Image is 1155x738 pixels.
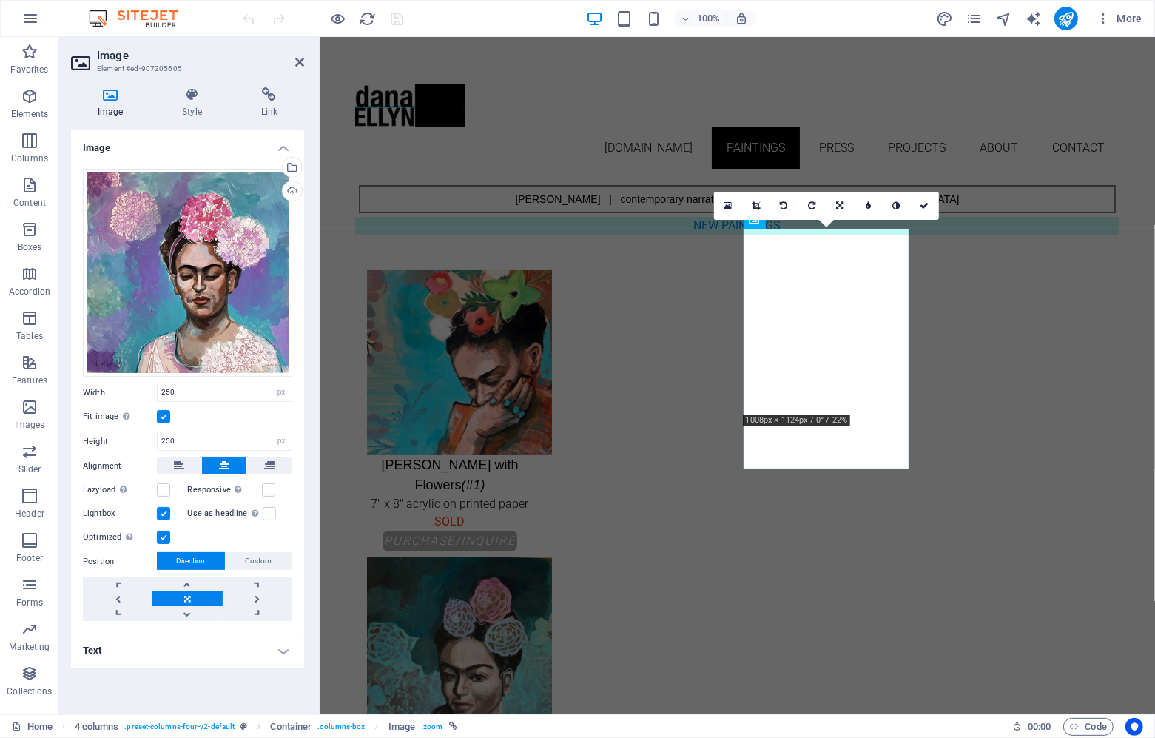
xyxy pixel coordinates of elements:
[16,552,43,564] p: Footer
[188,505,263,523] label: Use as headline
[240,722,247,731] i: This element is a customizable preset
[9,286,50,298] p: Accordion
[966,10,983,27] i: Pages (Ctrl+Alt+S)
[1054,7,1078,30] button: publish
[742,192,770,220] a: Crop mode
[826,192,855,220] a: Change orientation
[770,192,798,220] a: Rotate left 90°
[1057,10,1074,27] i: Publish
[97,62,275,76] h3: Element #ed-907205605
[1038,721,1040,732] span: :
[71,130,304,157] h4: Image
[226,552,292,570] button: Custom
[235,87,304,118] h4: Link
[674,10,727,27] button: 100%
[10,64,48,76] p: Favorites
[155,87,234,118] h4: Style
[246,552,272,570] span: Custom
[18,241,42,253] p: Boxes
[936,10,954,27] button: design
[12,718,53,736] a: Click to cancel selection. Double-click to open Pages
[11,152,48,164] p: Columns
[449,722,457,731] i: This element is linked
[966,10,983,27] button: pages
[83,169,292,378] div: frida3-GvyMY2lf5Q6POMf82tjusw.jpg
[1125,718,1143,736] button: Usercentrics
[83,437,157,446] label: Height
[124,718,235,736] span: . preset-columns-four-v2-default
[329,10,347,27] button: Click here to leave preview mode and continue editing
[13,197,46,209] p: Content
[995,10,1013,27] button: navigator
[388,718,415,736] span: Click to select. Double-click to edit
[15,508,44,520] p: Header
[9,641,50,653] p: Marketing
[83,389,157,397] label: Width
[177,552,206,570] span: Direction
[11,108,49,120] p: Elements
[75,718,457,736] nav: breadcrumb
[883,192,911,220] a: Greyscale
[359,10,377,27] button: reload
[75,718,119,736] span: Click to select. Double-click to edit
[7,685,52,697] p: Collections
[47,233,213,514] div: Small paintings
[360,10,377,27] i: Reload page
[1025,10,1042,27] i: AI Writer
[995,10,1012,27] i: Navigator
[421,718,442,736] span: . zoom
[1028,718,1051,736] span: 00 00
[188,481,262,499] label: Responsive
[1070,718,1107,736] span: Code
[83,529,157,546] label: Optimized
[271,718,312,736] span: Click to select. Double-click to edit
[936,10,953,27] i: Design (Ctrl+Alt+Y)
[83,457,157,475] label: Alignment
[1096,11,1142,26] span: More
[798,192,826,220] a: Rotate right 90°
[83,408,157,426] label: Fit image
[855,192,883,220] a: Blur
[97,49,304,62] h2: Image
[83,481,157,499] label: Lazyload
[16,597,43,608] p: Forms
[714,192,742,220] a: Select files from the file manager, stock photos, or upload file(s)
[317,718,365,736] span: . columns-box
[83,505,157,523] label: Lightbox
[12,375,47,386] p: Features
[696,10,720,27] h6: 100%
[18,463,41,475] p: Slider
[1025,10,1043,27] button: text_generator
[735,12,748,25] i: On resize automatically adjust zoom level to fit chosen device.
[1063,718,1114,736] button: Code
[71,87,155,118] h4: Image
[71,633,304,668] h4: Text
[1012,718,1051,736] h6: Session time
[1090,7,1148,30] button: More
[85,10,196,27] img: Editor Logo
[16,330,43,342] p: Tables
[83,553,157,571] label: Position
[911,192,939,220] a: Confirm ( ⌘ ⏎ )
[15,419,45,431] p: Images
[157,552,225,570] button: Direction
